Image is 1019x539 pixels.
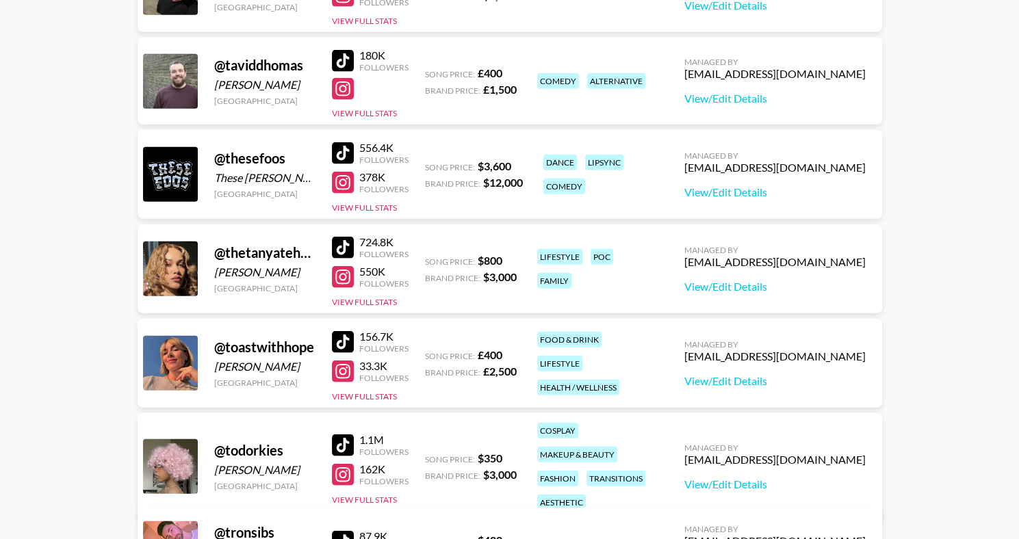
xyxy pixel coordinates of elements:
[214,57,315,74] div: @ taviddhomas
[537,73,579,89] div: comedy
[425,86,480,96] span: Brand Price:
[684,453,866,466] div: [EMAIL_ADDRESS][DOMAIN_NAME]
[425,471,480,481] span: Brand Price:
[214,339,315,356] div: @ toastwithhope
[478,254,502,267] strong: $ 800
[332,297,397,307] button: View Full Stats
[214,265,315,279] div: [PERSON_NAME]
[214,2,315,12] div: [GEOGRAPHIC_DATA]
[478,451,502,464] strong: $ 350
[359,476,409,486] div: Followers
[478,66,502,79] strong: £ 400
[587,73,645,89] div: alternative
[214,283,315,293] div: [GEOGRAPHIC_DATA]
[214,442,315,459] div: @ todorkies
[684,150,866,161] div: Managed By
[359,278,409,289] div: Followers
[684,350,866,363] div: [EMAIL_ADDRESS][DOMAIN_NAME]
[684,161,866,174] div: [EMAIL_ADDRESS][DOMAIN_NAME]
[214,244,315,261] div: @ thetanyatehanna
[684,339,866,350] div: Managed By
[684,245,866,255] div: Managed By
[359,433,409,447] div: 1.1M
[684,255,866,269] div: [EMAIL_ADDRESS][DOMAIN_NAME]
[684,185,866,199] a: View/Edit Details
[359,265,409,278] div: 550K
[586,471,645,486] div: transitions
[478,348,502,361] strong: £ 400
[483,83,517,96] strong: £ 1,500
[684,92,866,105] a: View/Edit Details
[359,170,409,184] div: 378K
[332,391,397,402] button: View Full Stats
[359,462,409,476] div: 162K
[537,423,578,438] div: cosplay
[591,249,613,265] div: poc
[214,78,315,92] div: [PERSON_NAME]
[359,184,409,194] div: Followers
[537,495,586,510] div: aesthetic
[359,359,409,373] div: 33.3K
[359,330,409,343] div: 156.7K
[684,67,866,81] div: [EMAIL_ADDRESS][DOMAIN_NAME]
[214,360,315,373] div: [PERSON_NAME]
[359,249,409,259] div: Followers
[425,351,475,361] span: Song Price:
[684,57,866,67] div: Managed By
[478,159,511,172] strong: $ 3,600
[214,481,315,491] div: [GEOGRAPHIC_DATA]
[684,524,866,534] div: Managed By
[359,235,409,249] div: 724.8K
[483,468,517,481] strong: $ 3,000
[537,471,578,486] div: fashion
[214,189,315,199] div: [GEOGRAPHIC_DATA]
[537,380,619,395] div: health / wellness
[537,447,617,462] div: makeup & beauty
[425,162,475,172] span: Song Price:
[537,356,582,371] div: lifestyle
[332,108,397,118] button: View Full Stats
[483,365,517,378] strong: £ 2,500
[359,62,409,73] div: Followers
[359,343,409,354] div: Followers
[359,447,409,457] div: Followers
[425,273,480,283] span: Brand Price:
[537,332,602,347] div: food & drink
[684,280,866,293] a: View/Edit Details
[425,257,475,267] span: Song Price:
[684,374,866,388] a: View/Edit Details
[214,150,315,167] div: @ thesefoos
[425,454,475,464] span: Song Price:
[684,477,866,491] a: View/Edit Details
[359,373,409,383] div: Followers
[543,155,577,170] div: dance
[425,179,480,189] span: Brand Price:
[214,171,315,185] div: These [PERSON_NAME]
[332,495,397,505] button: View Full Stats
[585,155,623,170] div: lipsync
[214,96,315,106] div: [GEOGRAPHIC_DATA]
[214,463,315,477] div: [PERSON_NAME]
[425,367,480,378] span: Brand Price:
[483,270,517,283] strong: $ 3,000
[537,249,582,265] div: lifestyle
[332,16,397,26] button: View Full Stats
[483,176,523,189] strong: $ 12,000
[359,155,409,165] div: Followers
[537,273,571,289] div: family
[684,443,866,453] div: Managed By
[359,49,409,62] div: 180K
[214,378,315,388] div: [GEOGRAPHIC_DATA]
[332,202,397,213] button: View Full Stats
[359,141,409,155] div: 556.4K
[425,69,475,79] span: Song Price:
[543,179,585,194] div: comedy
